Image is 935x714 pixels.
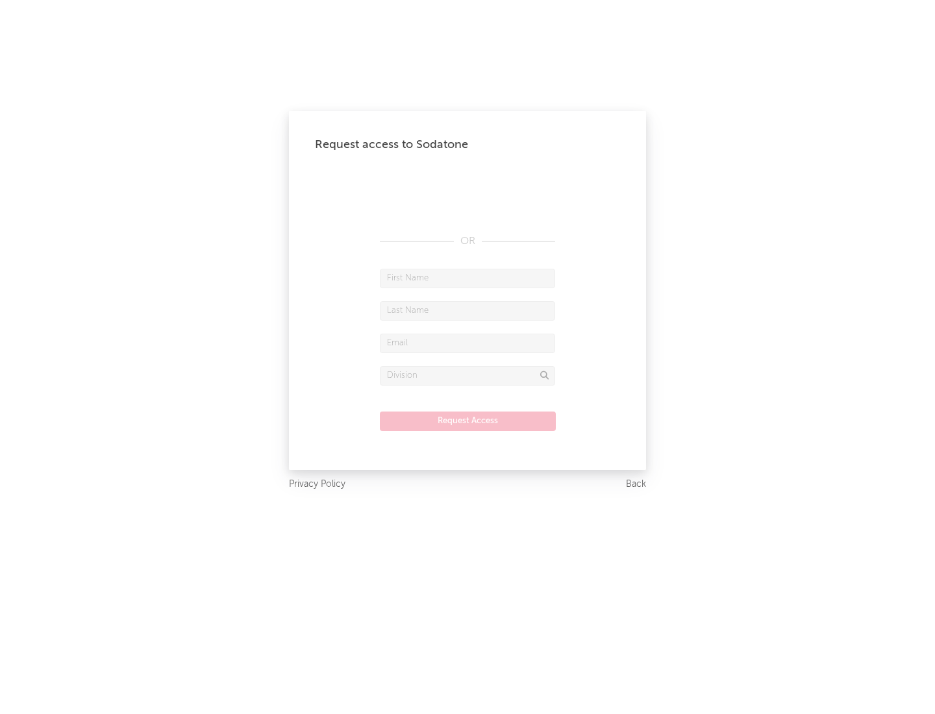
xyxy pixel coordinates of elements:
a: Back [626,476,646,493]
button: Request Access [380,412,556,431]
input: Last Name [380,301,555,321]
div: OR [380,234,555,249]
input: Email [380,334,555,353]
div: Request access to Sodatone [315,137,620,153]
a: Privacy Policy [289,476,345,493]
input: First Name [380,269,555,288]
input: Division [380,366,555,386]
